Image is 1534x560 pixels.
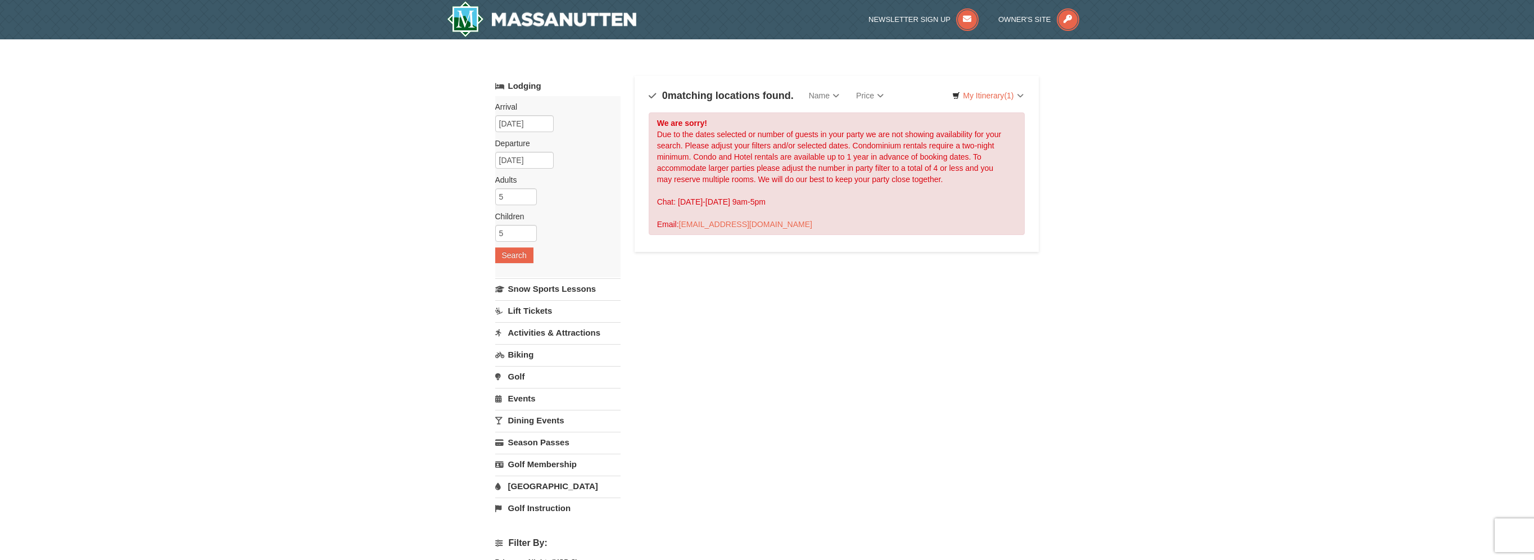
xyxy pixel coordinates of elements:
div: Due to the dates selected or number of guests in your party we are not showing availability for y... [649,112,1025,235]
a: Golf [495,366,621,387]
a: Newsletter Sign Up [868,15,979,24]
h4: Filter By: [495,538,621,548]
span: 0 [662,90,668,101]
a: [GEOGRAPHIC_DATA] [495,476,621,496]
label: Adults [495,174,612,186]
span: (1) [1004,91,1013,100]
a: Golf Membership [495,454,621,475]
label: Children [495,211,612,222]
button: Search [495,247,533,263]
a: Golf Instruction [495,498,621,518]
a: Massanutten Resort [447,1,637,37]
strong: We are sorry! [657,119,707,128]
span: Owner's Site [998,15,1051,24]
a: My Itinerary(1) [945,87,1030,104]
h4: matching locations found. [649,90,794,101]
a: Lodging [495,76,621,96]
a: Season Passes [495,432,621,453]
a: [EMAIL_ADDRESS][DOMAIN_NAME] [679,220,812,229]
a: Activities & Attractions [495,322,621,343]
a: Name [800,84,848,107]
label: Arrival [495,101,612,112]
span: Newsletter Sign Up [868,15,951,24]
a: Price [848,84,892,107]
a: Snow Sports Lessons [495,278,621,299]
a: Biking [495,344,621,365]
img: Massanutten Resort Logo [447,1,637,37]
a: Owner's Site [998,15,1079,24]
label: Departure [495,138,612,149]
a: Dining Events [495,410,621,431]
a: Events [495,388,621,409]
a: Lift Tickets [495,300,621,321]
